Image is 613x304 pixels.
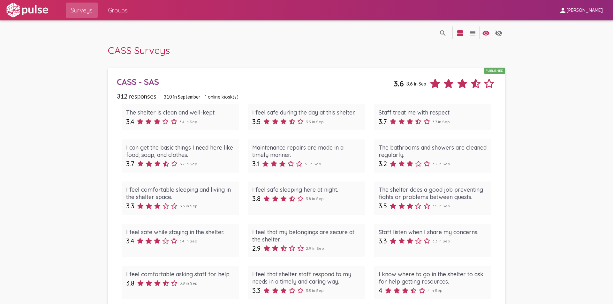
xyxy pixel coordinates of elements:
div: I feel that shelter staff respond to my needs in a timely and caring way. [252,271,360,285]
span: 3.8 [252,195,261,203]
mat-icon: language [482,29,490,37]
span: CASS Surveys [108,44,170,56]
span: 3.6 [394,78,404,88]
span: 3.8 in Sep [180,281,198,285]
span: 2.9 [252,244,261,252]
div: The bathrooms and showers are cleaned regularly. [379,144,487,159]
span: 3.3 in Sep [432,239,450,243]
span: 3.4 in Sep [179,119,197,124]
span: 3.1 [252,160,259,168]
div: The shelter is clean and well-kept. [126,109,234,116]
span: 3.3 [379,237,387,245]
span: 4 in Sep [428,288,443,293]
div: I feel safe sleeping here at night. [252,186,360,193]
button: language [454,26,466,39]
span: 3.4 [126,237,134,245]
span: 3.1 in Sep [305,161,321,166]
mat-icon: language [469,29,477,37]
span: 4 [379,286,382,294]
div: I feel that my belongings are secure at the shelter. [252,228,360,243]
div: I feel safe during the day at this shelter. [252,109,360,116]
mat-icon: language [439,29,447,37]
div: Published [484,68,505,74]
span: Groups [108,4,128,16]
mat-icon: person [559,7,567,14]
span: 3.7 [126,160,134,168]
span: 3.3 in Sep [306,288,324,293]
img: white-logo.svg [5,2,49,18]
span: 3.5 [252,118,261,126]
a: Surveys [66,3,98,18]
span: [PERSON_NAME] [567,8,603,13]
button: language [436,26,449,39]
div: I feel comfortable sleeping and living in the shelter space. [126,186,234,201]
button: language [492,26,505,39]
span: 3.5 in Sep [432,204,450,208]
span: 3.4 [126,118,134,126]
div: I feel comfortable asking staff for help. [126,271,234,278]
span: 310 in September [163,94,201,100]
button: language [466,26,479,39]
span: 3.8 in Sep [306,196,324,201]
span: 1 online kiosk(s) [205,94,238,100]
span: 3.5 in Sep [306,119,324,124]
span: 3.6 in Sep [406,81,426,86]
span: 3.3 in Sep [180,204,198,208]
span: 2.9 in Sep [306,246,324,251]
span: 3.8 [126,279,134,287]
span: 3.7 [379,118,387,126]
span: 3.2 in Sep [432,161,450,166]
div: I feel safe while staying in the shelter. [126,228,234,236]
span: 312 responses [117,93,156,100]
span: 3.2 [379,160,387,168]
div: CASS - SAS [117,77,393,87]
span: 3.3 [126,202,134,210]
div: Maintenance repairs are made in a timely manner. [252,144,360,159]
span: Surveys [71,4,93,16]
mat-icon: language [495,29,503,37]
span: 3.5 [379,202,387,210]
div: I can get the basic things I need here like food, soap, and clothes. [126,144,234,159]
span: 3.7 in Sep [180,161,197,166]
div: Staff listen when I share my concerns. [379,228,487,236]
span: 3.7 in Sep [432,119,450,124]
button: [PERSON_NAME] [554,4,608,16]
div: Staff treat me with respect. [379,109,487,116]
a: Groups [103,3,133,18]
div: The shelter does a good job preventing fights or problems between guests. [379,186,487,201]
span: 3.3 [252,286,261,294]
mat-icon: language [456,29,464,37]
div: I know where to go in the shelter to ask for help getting resources. [379,271,487,285]
button: language [480,26,492,39]
span: 3.4 in Sep [179,239,197,243]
